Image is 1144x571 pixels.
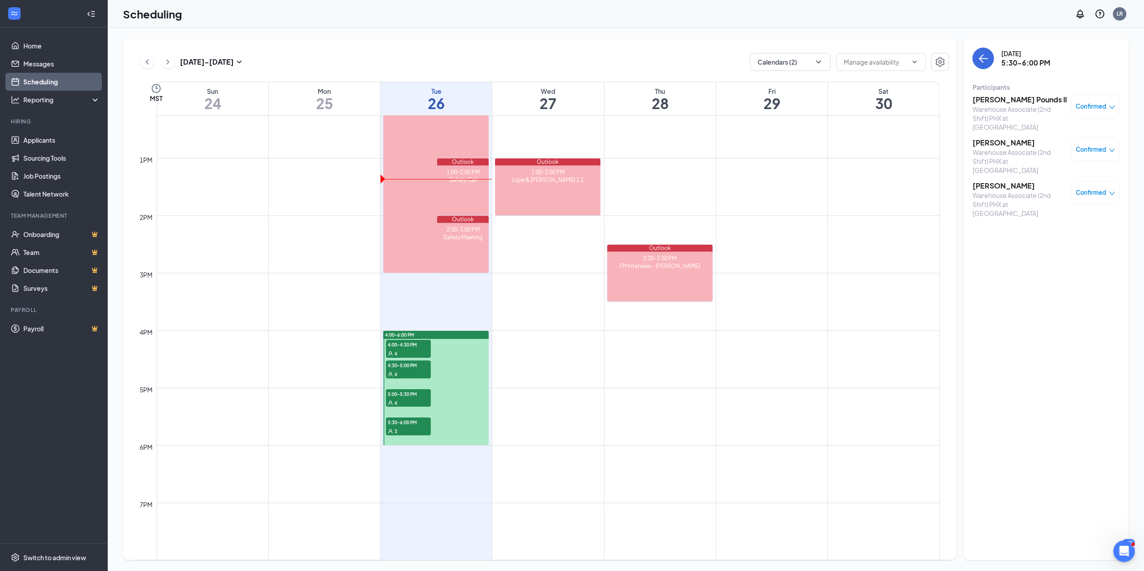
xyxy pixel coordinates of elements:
[437,168,489,176] div: 1:00-2:00 PM
[844,57,907,67] input: Manage availability
[492,96,604,111] h1: 27
[157,87,268,96] div: Sun
[381,96,492,111] h1: 26
[23,261,100,279] a: DocumentsCrown
[495,176,600,184] div: Lupe & [PERSON_NAME] 1:1
[605,87,716,96] div: Thu
[388,429,393,434] svg: User
[180,57,234,67] h3: [DATE] - [DATE]
[381,87,492,96] div: Tue
[123,6,182,22] h1: Scheduling
[23,95,101,104] div: Reporting
[23,553,86,562] div: Switch to admin view
[716,82,828,115] a: August 29, 2025
[163,57,172,67] svg: ChevronRight
[386,360,431,369] span: 4:30-5:00 PM
[495,158,600,166] div: Outlook
[492,87,604,96] div: Wed
[828,82,939,115] a: August 30, 2025
[1109,190,1115,197] span: down
[437,226,489,233] div: 2:00-3:00 PM
[234,57,245,67] svg: SmallChevronDown
[607,255,713,262] div: 2:30-3:30 PM
[161,55,175,69] button: ChevronRight
[87,9,96,18] svg: Collapse
[437,216,489,223] div: Outlook
[138,385,155,395] div: 5pm
[23,185,100,203] a: Talent Network
[157,96,268,111] h1: 24
[143,57,152,67] svg: ChevronLeft
[814,57,823,66] svg: ChevronDown
[607,262,713,270] div: FM Interview - [PERSON_NAME]
[605,96,716,111] h1: 28
[1076,102,1107,111] span: Confirmed
[973,138,1067,148] h3: [PERSON_NAME]
[394,371,397,378] span: 4
[138,442,155,452] div: 6pm
[381,82,492,115] a: August 26, 2025
[911,58,918,66] svg: ChevronDown
[23,243,100,261] a: TeamCrown
[138,155,155,165] div: 1pm
[386,389,431,398] span: 5:00-5:30 PM
[23,131,100,149] a: Applicants
[140,55,154,69] button: ChevronLeft
[1076,145,1107,154] span: Confirmed
[138,500,155,510] div: 7pm
[394,400,397,406] span: 4
[978,53,989,64] svg: ArrowLeft
[23,149,100,167] a: Sourcing Tools
[23,225,100,243] a: OnboardingCrown
[11,212,98,220] div: Team Management
[1095,9,1105,19] svg: QuestionInfo
[388,372,393,377] svg: User
[150,94,162,103] span: MST
[157,82,268,115] a: August 24, 2025
[973,95,1067,105] h3: [PERSON_NAME] Pounds II
[11,95,20,104] svg: Analysis
[437,158,489,166] div: Outlook
[138,557,155,567] div: 8pm
[269,87,380,96] div: Mon
[11,118,98,125] div: Hiring
[973,105,1067,132] div: Warehouse Associate (2nd Shift) PHX at [GEOGRAPHIC_DATA]
[607,245,713,252] div: Outlook
[151,83,162,94] svg: Clock
[138,270,155,280] div: 3pm
[138,327,155,337] div: 4pm
[495,168,600,176] div: 1:00-2:00 PM
[437,176,489,184] div: Safety Call
[394,351,397,357] span: 4
[269,82,380,115] a: August 25, 2025
[388,351,393,356] svg: User
[1122,539,1135,547] div: 105
[973,181,1067,191] h3: [PERSON_NAME]
[386,417,431,426] span: 5:30-6:00 PM
[1001,49,1050,58] div: [DATE]
[1075,9,1086,19] svg: Notifications
[973,48,994,69] button: back-button
[385,332,414,338] span: 4:00-6:00 PM
[269,96,380,111] h1: 25
[935,57,946,67] svg: Settings
[1117,10,1123,18] div: LR
[23,73,100,91] a: Scheduling
[386,340,431,349] span: 4:00-4:30 PM
[23,37,100,55] a: Home
[1109,147,1115,154] span: down
[973,191,1067,218] div: Warehouse Associate (2nd Shift) PHX at [GEOGRAPHIC_DATA]
[828,87,939,96] div: Sat
[23,279,100,297] a: SurveysCrown
[1001,58,1050,68] h3: 5:30-6:00 PM
[931,53,949,71] button: Settings
[1113,540,1135,562] iframe: Intercom live chat
[716,87,828,96] div: Fri
[1076,188,1107,197] span: Confirmed
[973,83,1120,92] div: Participants
[23,167,100,185] a: Job Postings
[11,553,20,562] svg: Settings
[394,428,397,435] span: 3
[23,55,100,73] a: Messages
